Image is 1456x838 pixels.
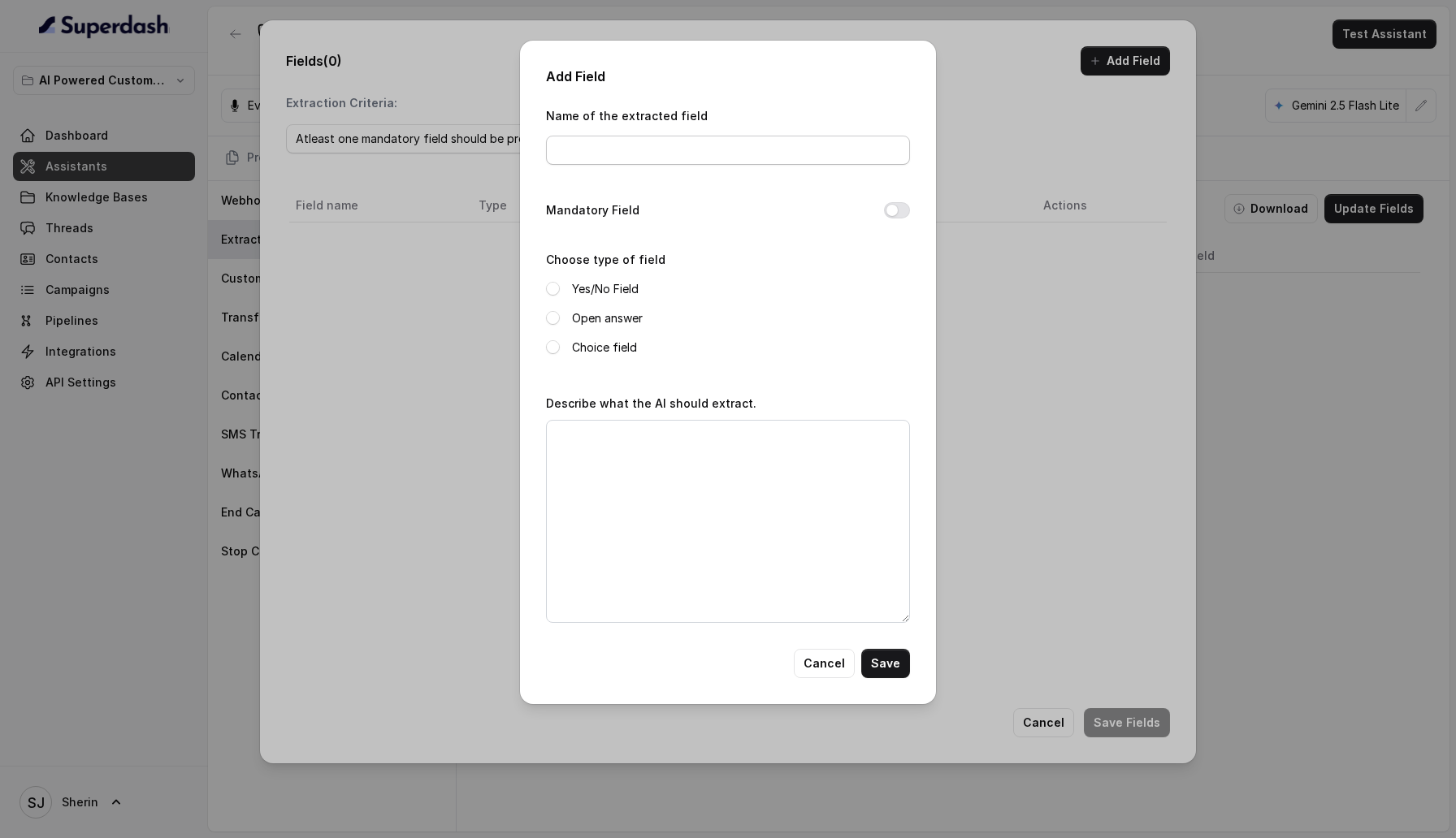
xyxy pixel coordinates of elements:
[546,201,639,220] label: Mandatory Field
[546,253,665,266] label: Choose type of field
[572,309,643,328] label: Open answer
[546,67,910,86] h2: Add Field
[546,396,756,410] label: Describe what the AI should extract.
[572,279,639,299] label: Yes/No Field
[572,338,637,357] label: Choice field
[546,109,708,123] label: Name of the extracted field
[794,649,855,678] button: Cancel
[861,649,910,678] button: Save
